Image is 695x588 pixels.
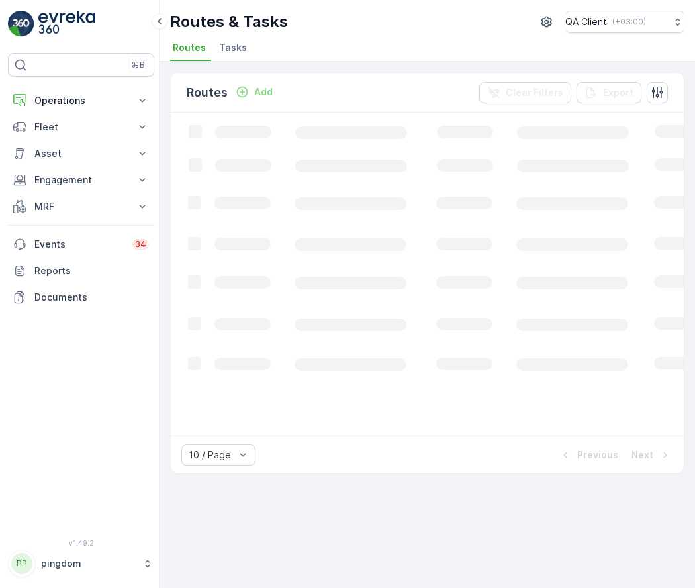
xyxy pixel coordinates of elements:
span: Tasks [219,41,247,54]
p: pingdom [41,557,136,570]
p: Engagement [34,173,128,187]
p: Routes & Tasks [170,11,288,32]
div: PP [11,553,32,574]
button: QA Client(+03:00) [565,11,684,33]
p: ( +03:00 ) [612,17,646,27]
p: Add [254,85,273,99]
button: Asset [8,140,154,167]
p: QA Client [565,15,607,28]
a: Events34 [8,231,154,258]
p: Routes [187,83,228,102]
button: Add [230,84,278,100]
button: MRF [8,193,154,220]
p: Operations [34,94,128,107]
p: Clear Filters [506,86,563,99]
button: Previous [557,447,620,463]
button: Engagement [8,167,154,193]
button: Next [630,447,673,463]
button: PPpingdom [8,550,154,577]
p: Previous [577,448,618,462]
button: Fleet [8,114,154,140]
img: logo_light-DOdMpM7g.png [38,11,95,37]
span: v 1.49.2 [8,539,154,547]
p: Documents [34,291,149,304]
p: Events [34,238,124,251]
a: Reports [8,258,154,284]
button: Clear Filters [479,82,571,103]
p: Export [603,86,633,99]
span: Routes [173,41,206,54]
button: Operations [8,87,154,114]
img: logo [8,11,34,37]
p: MRF [34,200,128,213]
p: Next [631,448,653,462]
p: 34 [135,239,146,250]
p: Reports [34,264,149,277]
p: Fleet [34,121,128,134]
button: Export [577,82,641,103]
a: Documents [8,284,154,311]
p: Asset [34,147,128,160]
p: ⌘B [132,60,145,70]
